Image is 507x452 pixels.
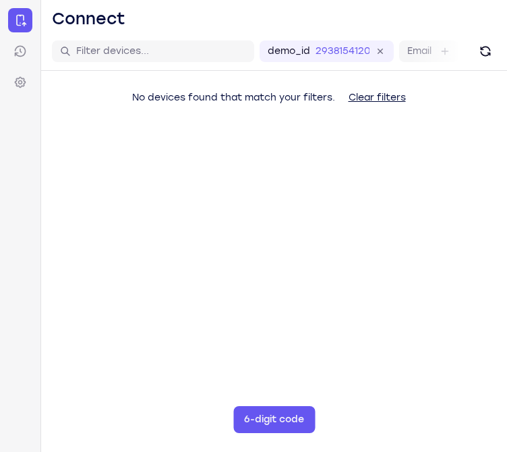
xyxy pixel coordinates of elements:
[8,70,32,94] a: Settings
[407,45,431,58] label: Email
[8,39,32,63] a: Sessions
[8,8,32,32] a: Connect
[132,92,335,103] span: No devices found that match your filters.
[76,45,246,58] input: Filter devices...
[475,40,496,62] button: Refresh
[233,406,315,433] button: 6-digit code
[338,84,417,111] button: Clear filters
[268,45,310,58] label: demo_id
[52,8,125,30] h1: Connect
